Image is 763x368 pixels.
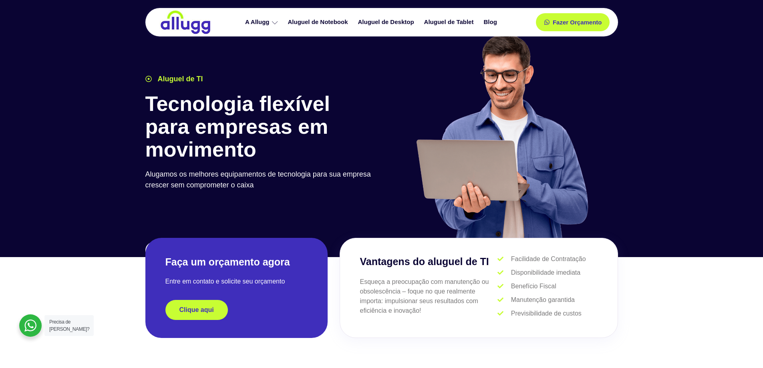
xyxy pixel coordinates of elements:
a: A Allugg [241,15,284,29]
img: locação de TI é Allugg [159,10,211,34]
span: Precisa de [PERSON_NAME]? [49,319,89,332]
span: Fazer Orçamento [553,19,602,25]
a: Blog [479,15,503,29]
img: aluguel de ti para startups [413,34,590,238]
h2: Faça um orçamento agora [165,255,308,269]
p: Alugamos os melhores equipamentos de tecnologia para sua empresa crescer sem comprometer o caixa [145,169,378,191]
a: Aluguel de Desktop [354,15,420,29]
span: Manutenção garantida [509,295,575,305]
span: Clique aqui [179,307,214,313]
a: Clique aqui [165,300,228,320]
a: Fazer Orçamento [536,13,610,31]
a: Aluguel de Notebook [284,15,354,29]
span: Benefício Fiscal [509,282,556,291]
p: Entre em contato e solicite seu orçamento [165,277,308,286]
span: Facilidade de Contratação [509,254,586,264]
span: Disponibilidade imediata [509,268,580,278]
p: Esqueça a preocupação com manutenção ou obsolescência – foque no que realmente importa: impulsion... [360,277,498,316]
h3: Vantagens do aluguel de TI [360,254,498,269]
span: Previsibilidade de custos [509,309,582,318]
a: Aluguel de Tablet [420,15,480,29]
h1: Tecnologia flexível para empresas em movimento [145,93,378,161]
span: Aluguel de TI [156,74,203,84]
